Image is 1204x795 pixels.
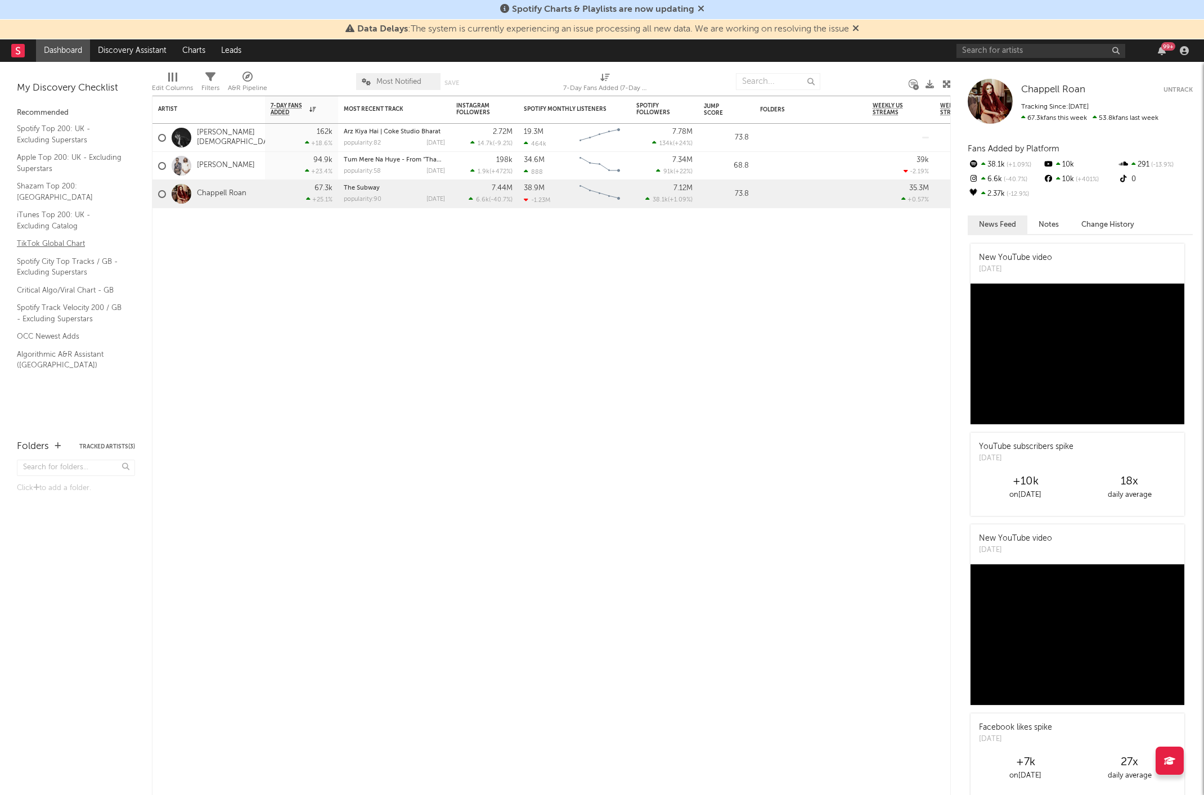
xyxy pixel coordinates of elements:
[344,129,445,135] div: Arz Kiya Hai | Coke Studio Bharat
[17,348,124,371] a: Algorithmic A&R Assistant ([GEOGRAPHIC_DATA])
[456,102,496,116] div: Instagram Followers
[228,82,267,95] div: A&R Pipeline
[197,128,279,147] a: [PERSON_NAME][DEMOGRAPHIC_DATA]
[469,196,513,203] div: ( )
[1021,104,1089,110] span: Tracking Since: [DATE]
[158,106,242,113] div: Artist
[979,722,1052,734] div: Facebook likes spike
[17,82,135,95] div: My Discovery Checklist
[426,196,445,203] div: [DATE]
[704,187,749,201] div: 73.8
[152,82,193,95] div: Edit Columns
[736,73,820,90] input: Search...
[17,482,135,495] div: Click to add a folder.
[17,237,124,250] a: TikTok Global Chart
[1043,158,1117,172] div: 10k
[968,172,1043,187] div: 6.6k
[563,68,648,100] div: 7-Day Fans Added (7-Day Fans Added)
[873,102,912,116] span: Weekly US Streams
[344,196,381,203] div: popularity: 90
[973,769,1077,783] div: on [DATE]
[79,444,135,450] button: Tracked Artists(3)
[698,5,704,14] span: Dismiss
[271,102,307,116] span: 7-Day Fans Added
[979,252,1052,264] div: New YouTube video
[478,169,489,175] span: 1.9k
[357,25,849,34] span: : The system is currently experiencing an issue processing all new data. We are working on resolv...
[197,161,255,170] a: [PERSON_NAME]
[376,78,421,86] span: Most Notified
[344,157,453,163] a: Tum Mere Na Huye - From “Thamma”
[968,145,1059,153] span: Fans Added by Platform
[574,152,625,180] svg: Chart title
[344,140,381,146] div: popularity: 82
[496,156,513,164] div: 198k
[344,168,381,174] div: popularity: 58
[491,197,511,203] span: -40.7 %
[152,68,193,100] div: Edit Columns
[636,102,676,116] div: Spotify Followers
[344,185,380,191] a: The Subway
[174,39,213,62] a: Charts
[574,180,625,208] svg: Chart title
[305,140,333,147] div: +18.6 %
[444,80,459,86] button: Save
[201,68,219,100] div: Filters
[704,131,749,145] div: 73.8
[17,460,135,476] input: Search for folders...
[201,82,219,95] div: Filters
[90,39,174,62] a: Discovery Assistant
[17,123,124,146] a: Spotify Top 200: UK - Excluding Superstars
[306,196,333,203] div: +25.1 %
[1002,177,1027,183] span: -40.7 %
[956,44,1125,58] input: Search for artists
[493,128,513,136] div: 2.72M
[1161,42,1175,51] div: 99 +
[17,302,124,325] a: Spotify Track Velocity 200 / GB - Excluding Superstars
[852,25,859,34] span: Dismiss
[675,169,691,175] span: +22 %
[760,106,844,113] div: Folders
[524,185,545,192] div: 38.9M
[17,440,49,453] div: Folders
[1118,158,1193,172] div: 291
[652,140,693,147] div: ( )
[426,168,445,174] div: [DATE]
[973,475,1077,488] div: +10k
[973,756,1077,769] div: +7k
[979,264,1052,275] div: [DATE]
[672,156,693,164] div: 7.34M
[36,39,90,62] a: Dashboard
[1027,215,1070,234] button: Notes
[524,140,546,147] div: 464k
[228,68,267,100] div: A&R Pipeline
[17,151,124,174] a: Apple Top 200: UK - Excluding Superstars
[1021,115,1087,122] span: 67.3k fans this week
[1149,162,1174,168] span: -13.9 %
[470,168,513,175] div: ( )
[909,185,929,192] div: 35.3M
[357,25,408,34] span: Data Delays
[313,156,333,164] div: 94.9k
[344,157,445,163] div: Tum Mere Na Huye - From “Thamma”
[979,441,1073,453] div: YouTube subscribers spike
[940,102,982,116] span: Weekly UK Streams
[1005,191,1029,197] span: -12.9 %
[1021,115,1158,122] span: 53.8k fans last week
[1163,84,1193,96] button: Untrack
[979,533,1052,545] div: New YouTube video
[470,140,513,147] div: ( )
[979,734,1052,745] div: [DATE]
[673,185,693,192] div: 7.12M
[979,545,1052,556] div: [DATE]
[197,189,246,199] a: Chappell Roan
[653,197,668,203] span: 38.1k
[213,39,249,62] a: Leads
[704,159,749,173] div: 68.8
[563,82,648,95] div: 7-Day Fans Added (7-Day Fans Added)
[901,196,929,203] div: +0.57 %
[904,168,929,175] div: -2.19 %
[1021,85,1085,95] span: Chappell Roan
[315,185,333,192] div: 67.3k
[704,103,732,116] div: Jump Score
